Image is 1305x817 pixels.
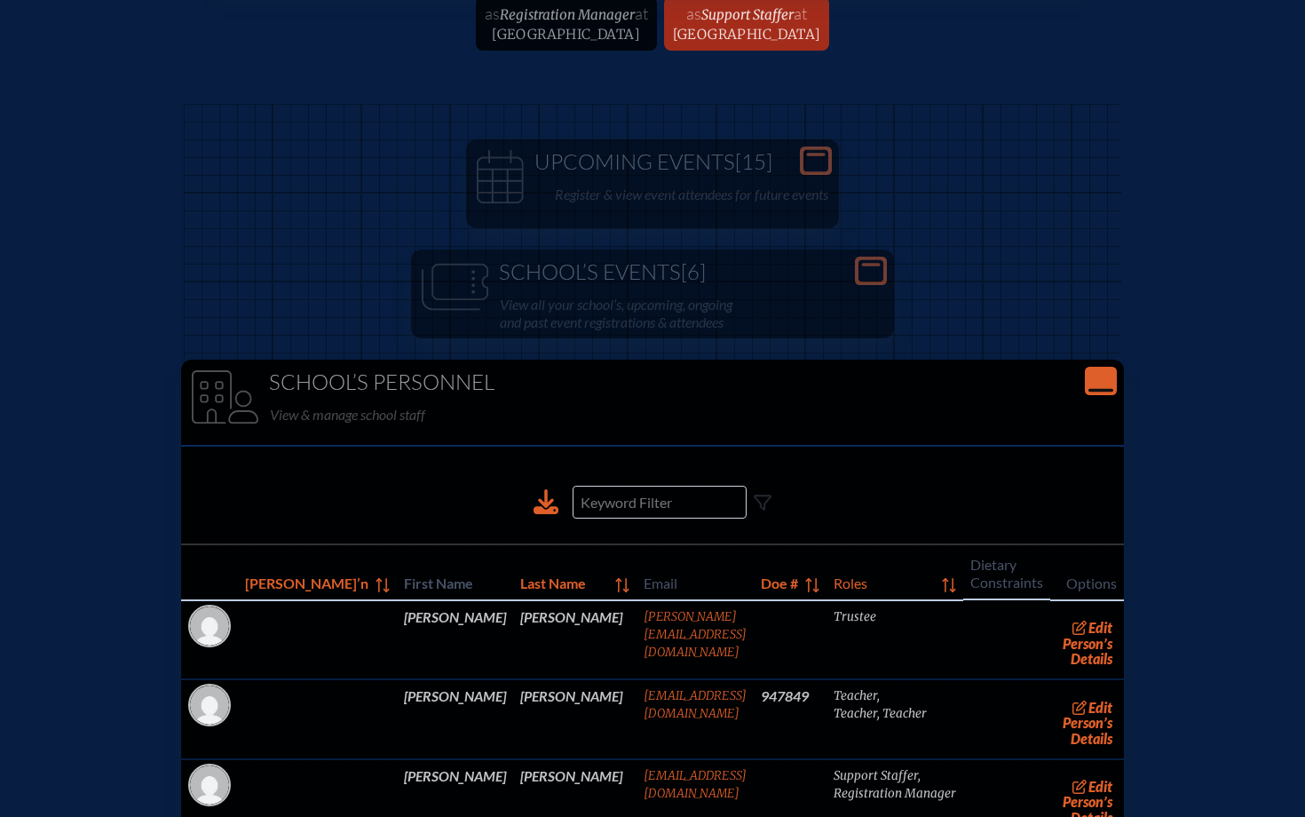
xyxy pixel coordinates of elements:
span: [PERSON_NAME]’n [245,571,368,592]
a: editPerson’s Details [1057,694,1117,750]
span: Dietary Constraints [970,552,1043,591]
input: Keyword Filter [573,486,747,519]
td: [PERSON_NAME] [397,679,513,758]
td: [PERSON_NAME] [513,600,637,679]
span: [6] [681,258,706,285]
span: edit [1088,699,1112,716]
td: 947849 [754,679,826,758]
span: Doe # [761,571,798,592]
span: Support Staffer [701,6,794,23]
a: [EMAIL_ADDRESS][DOMAIN_NAME] [644,688,747,721]
p: View all your school’s, upcoming, ongoing and past event registrations & attendees [500,292,883,335]
p: View & manage school staff [270,402,1113,427]
a: editPerson’s Details [1057,615,1117,671]
span: edit [1088,619,1112,636]
span: Last Name [520,571,608,592]
span: as [686,4,701,23]
img: Gravatar [190,765,229,805]
p: Register & view event attendees for future events [555,182,828,207]
span: Email [644,571,747,592]
span: edit [1088,778,1112,795]
span: Roles [834,571,935,592]
h1: School’s Events [418,260,887,285]
td: [PERSON_NAME] [513,679,637,758]
td: [PERSON_NAME] [397,600,513,679]
span: at [794,4,807,23]
img: Gravatar [190,607,229,646]
td: Teacher, Teacher, Teacher [826,679,963,758]
span: [15] [735,148,772,175]
a: [EMAIL_ADDRESS][DOMAIN_NAME] [644,768,747,801]
h1: Upcoming Events [473,150,832,175]
a: [PERSON_NAME][EMAIL_ADDRESS][DOMAIN_NAME] [644,609,747,660]
h1: School’s Personnel [188,370,1117,395]
span: First Name [404,571,506,592]
td: Trustee [826,600,963,679]
img: Gravatar [190,686,229,725]
span: Options [1057,571,1117,592]
span: [GEOGRAPHIC_DATA] [673,26,821,43]
div: Download to CSV [534,489,558,515]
